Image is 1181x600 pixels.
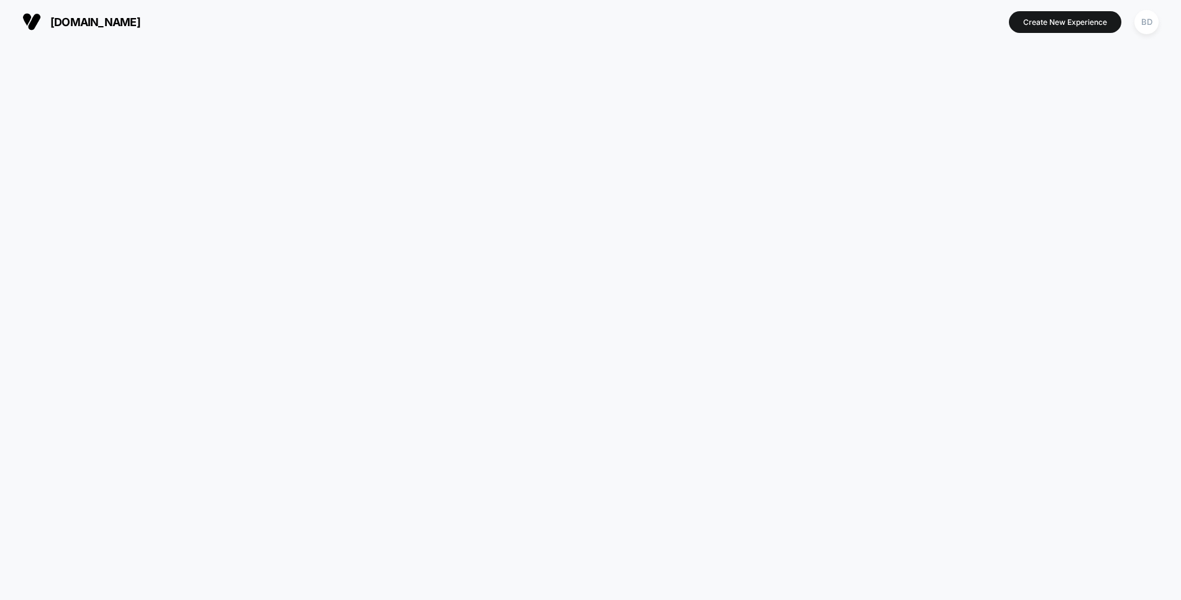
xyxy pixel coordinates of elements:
button: BD [1131,9,1162,35]
img: Visually logo [22,12,41,31]
button: [DOMAIN_NAME] [19,12,144,32]
button: Create New Experience [1009,11,1121,33]
div: BD [1134,10,1159,34]
span: [DOMAIN_NAME] [50,16,140,29]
